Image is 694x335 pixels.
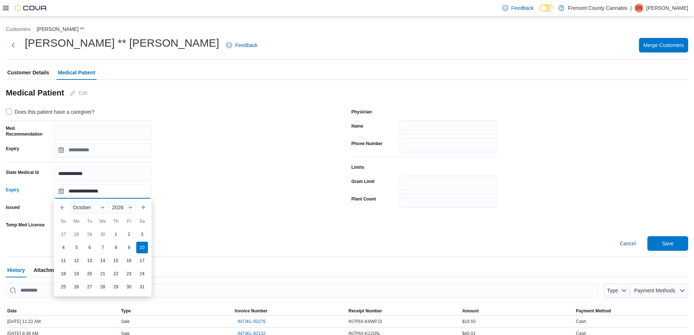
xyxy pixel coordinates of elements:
[119,307,233,315] button: Type
[136,281,148,293] div: day-31
[662,240,674,247] span: Save
[575,307,688,315] button: Payment Method
[97,229,109,240] div: day-30
[235,308,267,314] span: Invoice Number
[84,281,95,293] div: day-27
[84,255,95,266] div: day-13
[238,319,266,324] span: IN7JKL-92276
[110,229,122,240] div: day-1
[123,215,135,227] div: Fr
[123,242,135,253] div: day-9
[136,229,148,240] div: day-3
[7,65,49,80] span: Customer Details
[58,229,69,240] div: day-27
[71,242,82,253] div: day-5
[70,202,108,213] div: Button. Open the month selector. October is currently selected.
[71,268,82,280] div: day-19
[233,307,347,315] button: Invoice Number
[58,255,69,266] div: day-11
[634,288,675,293] span: Payment Methods
[136,255,148,266] div: day-17
[71,229,82,240] div: day-28
[499,1,536,15] a: Feedback
[97,255,109,266] div: day-14
[6,125,51,137] label: Med. Recommendation
[136,215,148,227] div: Sa
[15,4,47,12] img: Cova
[630,4,632,12] p: |
[58,281,69,293] div: day-25
[639,38,688,52] button: Merge Customers
[84,242,95,253] div: day-6
[6,38,20,52] button: Next
[97,281,109,293] div: day-28
[646,4,688,12] p: [PERSON_NAME]
[71,281,82,293] div: day-26
[71,255,82,266] div: day-12
[123,281,135,293] div: day-30
[58,215,69,227] div: Su
[6,26,31,32] button: Customers
[137,202,149,213] button: Next month
[540,4,555,12] input: Dark Mode
[6,26,688,34] nav: An example of EuiBreadcrumbs
[121,308,131,314] span: Type
[84,229,95,240] div: day-29
[352,141,383,147] label: Phone Number
[6,89,64,97] h3: Medical Patient
[6,307,119,315] button: Date
[348,319,382,324] span: IN7P6X-K6WPJ3
[6,283,598,298] input: This is a search bar. As you type, the results lower in the page will automatically filter.
[123,229,135,240] div: day-2
[576,319,586,324] span: Cash
[635,4,643,12] div: Dana Soux
[235,317,268,326] button: IN7JKL-92276
[57,202,68,213] button: Previous Month
[223,38,260,52] a: Feedback
[136,268,148,280] div: day-24
[461,307,575,315] button: Amount
[97,268,109,280] div: day-21
[110,268,122,280] div: day-22
[7,263,25,277] span: History
[110,255,122,266] div: day-15
[352,164,364,170] label: Limits
[112,204,123,210] span: 2026
[110,242,122,253] div: day-8
[347,307,460,315] button: Receipt Number
[352,179,375,184] label: Gram Limit
[73,204,91,210] span: October
[6,108,94,116] label: Does this patient have a caregiver?
[617,236,639,251] button: Cancel
[6,146,19,152] label: Expiry
[54,143,152,157] input: Press the down key to open a popover containing a calendar.
[235,42,257,49] span: Feedback
[110,281,122,293] div: day-29
[461,317,575,326] div: $19.50
[97,242,109,253] div: day-7
[352,123,364,129] label: Name
[123,255,135,266] div: day-16
[67,86,90,100] button: Edit
[109,202,136,213] div: Button. Open the year selector. 2026 is currently selected.
[58,242,69,253] div: day-4
[568,4,627,12] p: Fremont County Cannabis
[7,319,41,324] span: [DATE] 11:22 AM
[54,184,152,199] input: Press the down key to enter a popover containing a calendar. Press the escape key to close the po...
[84,268,95,280] div: day-20
[25,36,219,50] h1: [PERSON_NAME] ** [PERSON_NAME]
[630,283,688,298] button: Payment Methods
[84,215,95,227] div: Tu
[620,240,636,247] span: Cancel
[348,308,382,314] span: Receipt Number
[34,263,64,277] span: Attachments
[6,222,44,228] label: Temp Med License
[647,236,688,251] button: Save
[97,215,109,227] div: We
[71,215,82,227] div: Mo
[37,26,84,32] button: [PERSON_NAME] **
[511,4,533,12] span: Feedback
[58,65,95,80] span: Medical Patient
[110,215,122,227] div: Th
